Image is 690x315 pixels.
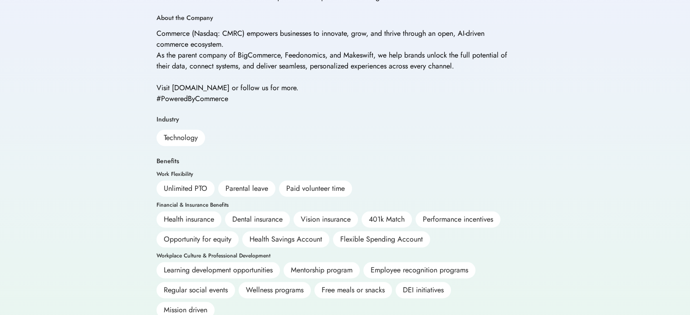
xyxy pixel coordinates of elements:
[294,211,358,228] div: Vision insurance
[157,180,215,197] div: Unlimited PTO
[225,211,290,228] div: Dental insurance
[157,130,205,146] div: Technology
[157,14,213,23] div: About the Company
[157,115,179,124] div: Industry
[157,231,239,247] div: Opportunity for equity
[362,211,412,228] div: 401k Match
[284,262,360,278] div: Mentorship program
[416,211,500,228] div: Performance incentives
[157,28,510,104] div: Commerce (Nasdaq: CMRC) empowers businesses to innovate, grow, and thrive through an open, AI-dri...
[157,157,179,166] div: Benefits
[242,231,329,247] div: Health Savings Account
[239,282,311,298] div: Wellness programs
[333,231,430,247] div: Flexible Spending Account
[363,262,475,278] div: Employee recognition programs
[157,253,270,258] div: Workplace Culture & Professional Development
[157,211,221,228] div: Health insurance
[157,282,235,298] div: Regular social events
[396,282,451,298] div: DEI initiatives
[314,282,392,298] div: Free meals or snacks
[218,180,275,197] div: Parental leave
[157,202,229,208] div: Financial & Insurance Benefits
[157,171,193,177] div: Work Flexibility
[157,262,280,278] div: Learning development opportunities
[279,180,352,197] div: Paid volunteer time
